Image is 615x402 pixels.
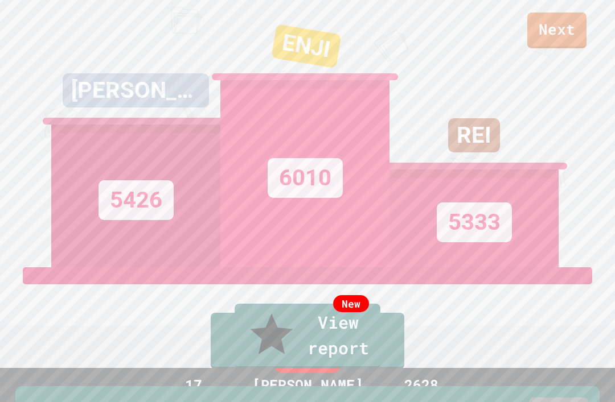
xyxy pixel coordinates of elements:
div: ENJI [271,24,341,68]
div: 5333 [437,202,512,242]
div: 5426 [99,180,174,220]
div: [PERSON_NAME] [241,374,375,396]
a: View report [235,304,380,368]
div: 2628 [379,374,464,396]
div: 6010 [268,158,343,198]
div: New [333,295,369,312]
div: REI [448,118,500,152]
div: [PERSON_NAME] [63,73,209,107]
div: 17 [151,374,236,396]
